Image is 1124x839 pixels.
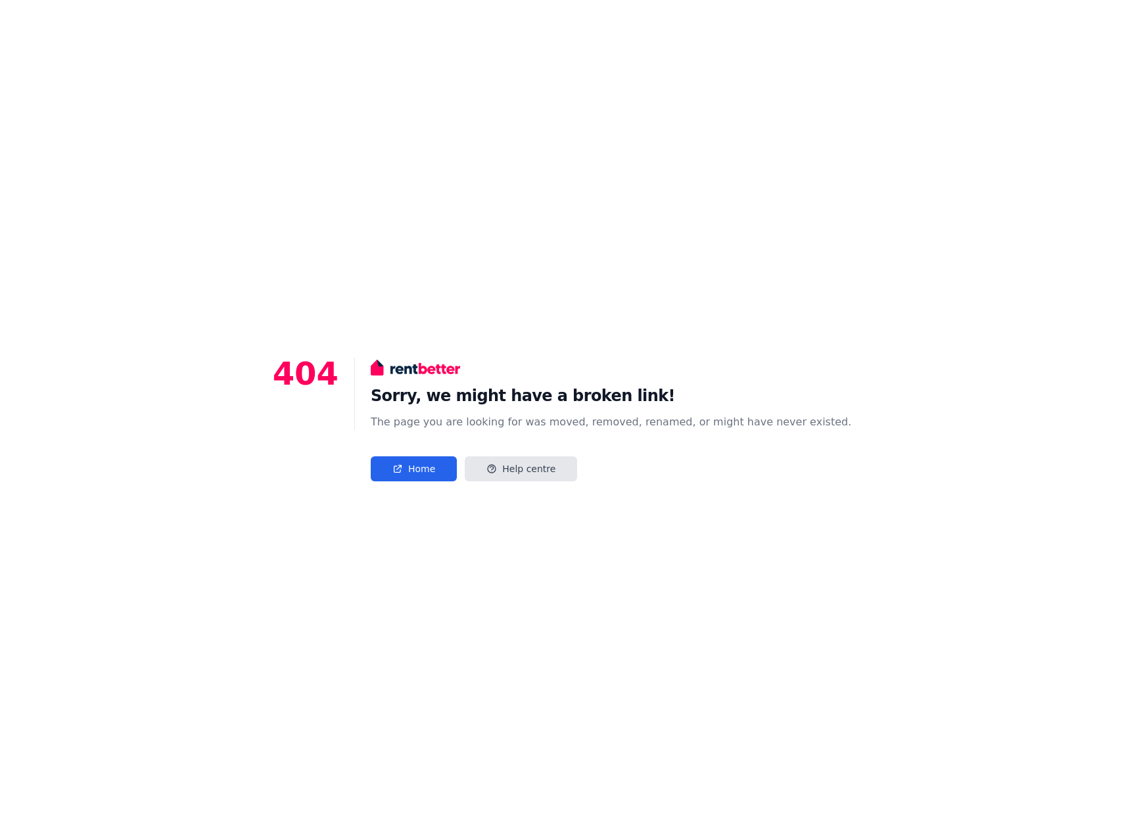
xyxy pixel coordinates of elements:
a: Help centre [465,456,577,481]
h1: Sorry, we might have a broken link! [371,385,851,406]
img: RentBetter logo [371,358,460,377]
a: Home [371,456,457,481]
p: 404 [273,358,339,481]
div: The page you are looking for was moved, removed, renamed, or might have never existed. [371,414,851,430]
